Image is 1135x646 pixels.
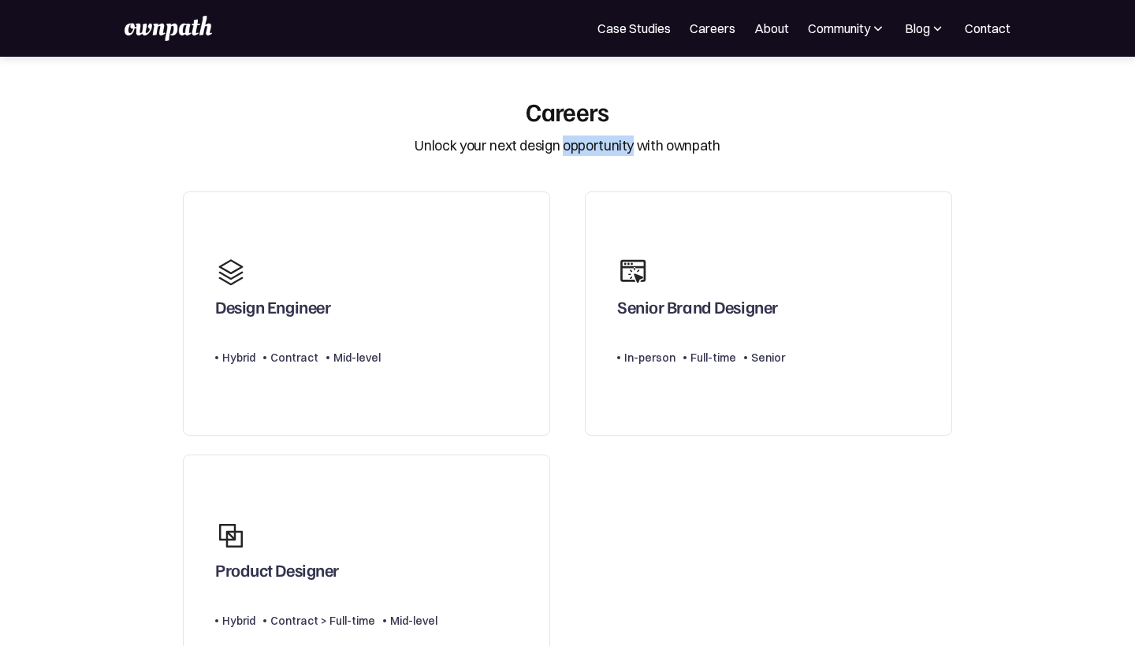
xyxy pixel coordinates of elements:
a: About [754,19,789,38]
div: Blog [905,19,946,38]
div: Full-time [690,348,736,367]
div: Blog [905,19,930,38]
div: Design Engineer [215,296,330,325]
a: Case Studies [597,19,671,38]
div: Hybrid [222,611,255,630]
div: Hybrid [222,348,255,367]
div: Contract [270,348,318,367]
a: Careers [690,19,735,38]
div: Unlock your next design opportunity with ownpath [415,136,720,156]
div: Community [808,19,886,38]
a: Design EngineerHybridContractMid-level [183,191,550,436]
div: Community [808,19,870,38]
div: Senior [751,348,785,367]
div: Product Designer [215,559,339,588]
div: In-person [624,348,675,367]
div: Mid-level [390,611,437,630]
div: Senior Brand Designer [617,296,778,325]
div: Contract > Full-time [270,611,375,630]
a: Senior Brand DesignerIn-personFull-timeSenior [585,191,952,436]
div: Careers [526,96,609,126]
a: Contact [965,19,1010,38]
div: Mid-level [333,348,381,367]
